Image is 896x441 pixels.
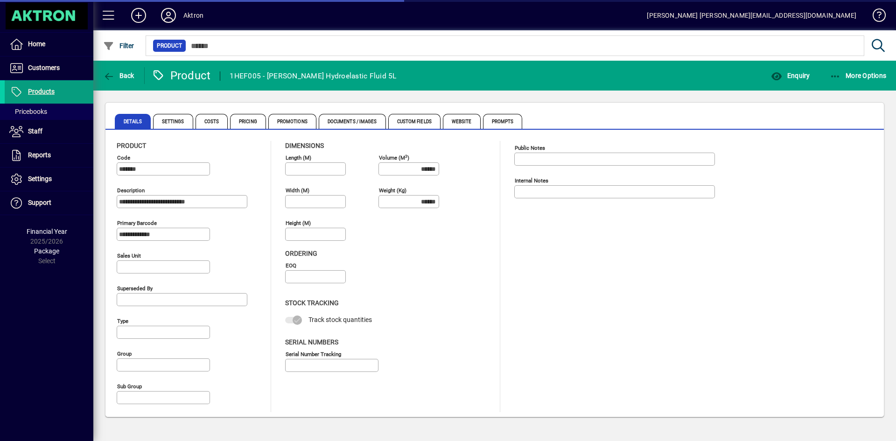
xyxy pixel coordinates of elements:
[285,299,339,307] span: Stock Tracking
[117,318,128,324] mat-label: Type
[308,316,372,323] span: Track stock quantities
[379,187,406,194] mat-label: Weight (Kg)
[28,127,42,135] span: Staff
[34,247,59,255] span: Package
[379,154,409,161] mat-label: Volume (m )
[101,37,137,54] button: Filter
[771,72,810,79] span: Enquiry
[183,8,203,23] div: Aktron
[286,350,341,357] mat-label: Serial Number tracking
[103,72,134,79] span: Back
[515,177,548,184] mat-label: Internal Notes
[117,142,146,149] span: Product
[5,104,93,119] a: Pricebooks
[28,40,45,48] span: Home
[286,154,311,161] mat-label: Length (m)
[28,199,51,206] span: Support
[28,64,60,71] span: Customers
[866,2,884,32] a: Knowledge Base
[830,72,887,79] span: More Options
[93,67,145,84] app-page-header-button: Back
[230,114,266,129] span: Pricing
[28,88,55,95] span: Products
[153,114,193,129] span: Settings
[152,68,211,83] div: Product
[154,7,183,24] button: Profile
[5,144,93,167] a: Reports
[5,120,93,143] a: Staff
[483,114,523,129] span: Prompts
[117,220,157,226] mat-label: Primary barcode
[157,41,182,50] span: Product
[117,187,145,194] mat-label: Description
[268,114,316,129] span: Promotions
[515,145,545,151] mat-label: Public Notes
[117,383,142,390] mat-label: Sub group
[117,285,153,292] mat-label: Superseded by
[443,114,481,129] span: Website
[124,7,154,24] button: Add
[117,252,141,259] mat-label: Sales unit
[285,142,324,149] span: Dimensions
[28,151,51,159] span: Reports
[647,8,856,23] div: [PERSON_NAME] [PERSON_NAME][EMAIL_ADDRESS][DOMAIN_NAME]
[5,33,93,56] a: Home
[117,154,130,161] mat-label: Code
[27,228,67,235] span: Financial Year
[5,168,93,191] a: Settings
[115,114,151,129] span: Details
[230,69,396,84] div: 1HEF005 - [PERSON_NAME] Hydroelastic Fluid 5L
[285,338,338,346] span: Serial Numbers
[117,350,132,357] mat-label: Group
[5,56,93,80] a: Customers
[103,42,134,49] span: Filter
[28,175,52,182] span: Settings
[388,114,441,129] span: Custom Fields
[286,187,309,194] mat-label: Width (m)
[5,191,93,215] a: Support
[769,67,812,84] button: Enquiry
[827,67,889,84] button: More Options
[319,114,386,129] span: Documents / Images
[196,114,228,129] span: Costs
[285,250,317,257] span: Ordering
[9,108,47,115] span: Pricebooks
[286,262,296,269] mat-label: EOQ
[405,154,407,158] sup: 3
[101,67,137,84] button: Back
[286,220,311,226] mat-label: Height (m)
